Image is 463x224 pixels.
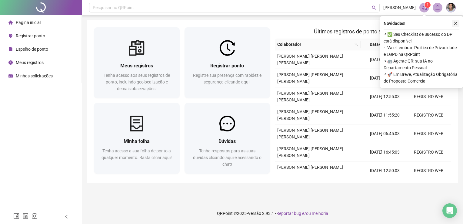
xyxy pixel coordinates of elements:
td: REGISTRO WEB [407,106,451,124]
span: [PERSON_NAME] [PERSON_NAME] [PERSON_NAME] [277,72,343,84]
img: 84046 [446,3,455,12]
a: Minha folhaTenha acesso a sua folha de ponto a qualquer momento. Basta clicar aqui! [94,103,180,174]
span: Colaborador [277,41,352,48]
span: Tenha respostas para as suas dúvidas clicando aqui e acessando o chat! [193,148,261,167]
span: facebook [13,213,19,219]
a: Registrar pontoRegistre sua presença com rapidez e segurança clicando aqui! [185,27,270,98]
span: Página inicial [16,20,41,25]
td: [DATE] 11:55:20 [363,106,407,124]
span: home [8,20,13,25]
span: ⚬ 🚀 Em Breve, Atualização Obrigatória de Proposta Comercial [384,71,459,84]
td: REGISTRO WEB [407,87,451,106]
span: [PERSON_NAME] [PERSON_NAME] [PERSON_NAME] [277,165,343,176]
th: Data/Hora [361,39,403,50]
td: [DATE] 16:45:03 [363,143,407,161]
span: Espelho de ponto [16,47,48,52]
span: notification [421,5,427,10]
span: file [8,47,13,51]
span: Minha folha [124,138,150,144]
span: left [64,215,68,219]
span: [PERSON_NAME] [PERSON_NAME] [PERSON_NAME] [277,91,343,102]
span: linkedin [22,213,28,219]
span: schedule [8,74,13,78]
td: [DATE] 12:55:03 [363,87,407,106]
td: [DATE] 12:50:03 [363,161,407,180]
span: [PERSON_NAME] [PERSON_NAME] [PERSON_NAME] [277,128,343,139]
span: [PERSON_NAME] [PERSON_NAME] [PERSON_NAME] [277,54,343,65]
span: clock-circle [8,60,13,65]
span: Tenha acesso a sua folha de ponto a qualquer momento. Basta clicar aqui! [102,148,172,160]
span: [PERSON_NAME] [PERSON_NAME] [PERSON_NAME] [277,109,343,121]
div: Open Intercom Messenger [442,203,457,218]
span: Últimos registros de ponto sincronizados [314,28,412,35]
span: Registrar ponto [16,33,45,38]
span: Reportar bug e/ou melhoria [276,211,328,216]
sup: 1 [425,2,431,8]
span: Minhas solicitações [16,73,53,78]
span: ⚬ Vale Lembrar: Política de Privacidade e LGPD na QRPoint [384,44,459,58]
span: 1 [427,3,429,7]
span: instagram [32,213,38,219]
td: [DATE] 06:45:03 [363,124,407,143]
a: Meus registrosTenha acesso aos seus registros de ponto, incluindo geolocalização e demais observa... [94,27,180,98]
span: Meus registros [16,60,44,65]
span: ⚬ 🤖 Agente QR: sua IA no Departamento Pessoal [384,58,459,71]
span: Data/Hora [363,41,396,48]
span: environment [8,34,13,38]
td: [DATE] 06:45:02 [363,50,407,69]
td: REGISTRO WEB [407,161,451,180]
span: search [353,40,359,49]
span: ⚬ ✅ Seu Checklist de Sucesso do DP está disponível [384,31,459,44]
footer: QRPoint © 2025 - 2.93.1 - [82,203,463,224]
span: [PERSON_NAME] [383,4,416,11]
td: [DATE] 16:45:04 [363,69,407,87]
span: search [355,42,358,46]
span: close [454,21,458,25]
span: Registrar ponto [210,63,244,69]
span: Novidades ! [384,20,405,27]
span: search [372,5,376,10]
span: Versão [248,211,261,216]
td: REGISTRO WEB [407,124,451,143]
span: Meus registros [120,63,153,69]
span: Dúvidas [218,138,236,144]
a: DúvidasTenha respostas para as suas dúvidas clicando aqui e acessando o chat! [185,103,270,174]
span: Tenha acesso aos seus registros de ponto, incluindo geolocalização e demais observações! [104,73,170,91]
span: bell [435,5,440,10]
td: REGISTRO WEB [407,143,451,161]
span: Registre sua presença com rapidez e segurança clicando aqui! [193,73,261,84]
span: [PERSON_NAME] [PERSON_NAME] [PERSON_NAME] [277,146,343,158]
